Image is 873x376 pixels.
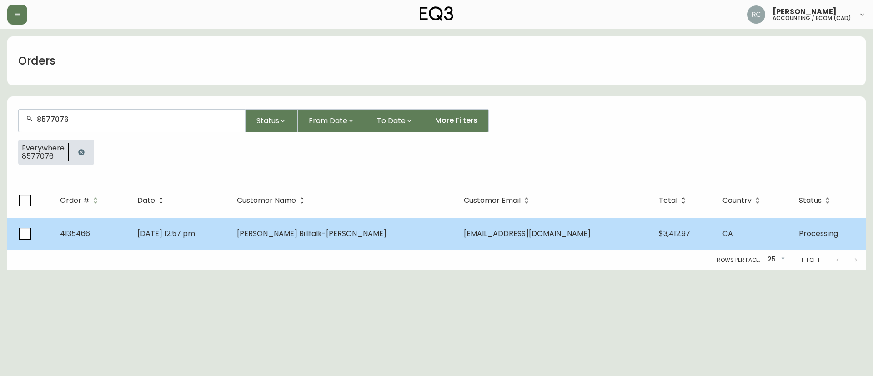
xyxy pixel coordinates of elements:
[237,196,308,205] span: Customer Name
[773,8,837,15] span: [PERSON_NAME]
[764,252,787,267] div: 25
[717,256,760,264] p: Rows per page:
[435,115,477,125] span: More Filters
[298,109,366,132] button: From Date
[773,15,851,21] h5: accounting / ecom (cad)
[256,115,279,126] span: Status
[309,115,347,126] span: From Date
[799,198,822,203] span: Status
[464,198,521,203] span: Customer Email
[747,5,765,24] img: f4ba4e02bd060be8f1386e3ca455bd0e
[659,198,677,203] span: Total
[237,198,296,203] span: Customer Name
[722,198,752,203] span: Country
[60,198,90,203] span: Order #
[37,115,238,124] input: Search
[137,228,195,239] span: [DATE] 12:57 pm
[246,109,298,132] button: Status
[22,152,65,160] span: 8577076
[137,198,155,203] span: Date
[722,196,763,205] span: Country
[464,196,532,205] span: Customer Email
[366,109,424,132] button: To Date
[799,228,838,239] span: Processing
[659,228,690,239] span: $3,412.97
[464,228,591,239] span: [EMAIL_ADDRESS][DOMAIN_NAME]
[137,196,167,205] span: Date
[60,196,101,205] span: Order #
[424,109,489,132] button: More Filters
[60,228,90,239] span: 4135466
[377,115,406,126] span: To Date
[420,6,453,21] img: logo
[722,228,733,239] span: CA
[799,196,833,205] span: Status
[659,196,689,205] span: Total
[801,256,819,264] p: 1-1 of 1
[18,53,55,69] h1: Orders
[237,228,386,239] span: [PERSON_NAME] Billfalk-[PERSON_NAME]
[22,144,65,152] span: Everywhere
